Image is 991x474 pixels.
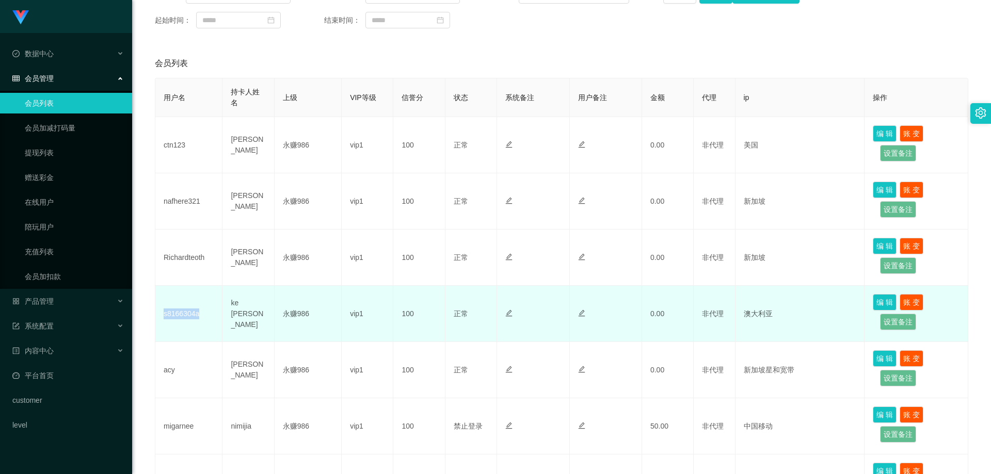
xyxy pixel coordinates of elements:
[505,253,513,260] i: 图标: edit
[155,15,196,26] span: 起始时间：
[880,145,916,161] button: 设置备注
[454,197,468,205] span: 正常
[25,142,124,163] a: 提现列表
[900,406,923,423] button: 账 变
[222,230,274,286] td: [PERSON_NAME]
[702,197,724,205] span: 非代理
[505,366,513,373] i: 图标: edit
[342,398,393,454] td: vip1
[736,230,865,286] td: 新加坡
[873,93,887,102] span: 操作
[275,173,342,230] td: 永赚986
[880,257,916,274] button: 设置备注
[12,297,54,305] span: 产品管理
[25,93,124,113] a: 会员列表
[342,230,393,286] td: vip1
[880,314,916,330] button: 设置备注
[393,342,445,398] td: 100
[12,322,20,330] i: 图标: form
[437,17,444,24] i: 图标: calendar
[454,93,468,102] span: 状态
[402,93,423,102] span: 信誉分
[342,286,393,342] td: vip1
[702,309,724,318] span: 非代理
[275,230,342,286] td: 永赚986
[505,309,513,317] i: 图标: edit
[25,241,124,262] a: 充值列表
[222,342,274,398] td: [PERSON_NAME]
[283,93,297,102] span: 上级
[222,173,274,230] td: [PERSON_NAME]
[393,230,445,286] td: 100
[275,398,342,454] td: 永赚986
[578,422,585,429] i: 图标: edit
[900,125,923,142] button: 账 变
[342,117,393,173] td: vip1
[454,422,483,430] span: 禁止登录
[25,266,124,287] a: 会员加扣款
[702,422,724,430] span: 非代理
[155,173,222,230] td: nafhere321
[25,118,124,138] a: 会员加减打码量
[12,365,124,386] a: 图标: dashboard平台首页
[393,117,445,173] td: 100
[275,117,342,173] td: 永赚986
[505,93,534,102] span: 系统备注
[650,93,665,102] span: 金额
[25,192,124,213] a: 在线用户
[222,117,274,173] td: [PERSON_NAME]
[454,309,468,318] span: 正常
[12,74,54,83] span: 会员管理
[155,230,222,286] td: Richardteoth
[900,238,923,254] button: 账 变
[350,93,376,102] span: VIP等级
[873,125,897,142] button: 编 辑
[900,182,923,198] button: 账 变
[25,167,124,188] a: 赠送彩金
[231,88,260,107] span: 持卡人姓名
[12,390,124,411] a: customer
[702,253,724,261] span: 非代理
[578,93,607,102] span: 用户备注
[702,366,724,374] span: 非代理
[12,322,54,330] span: 系统配置
[25,217,124,237] a: 陪玩用户
[975,107,986,119] i: 图标: setting
[155,57,188,70] span: 会员列表
[12,415,124,435] a: level
[267,17,275,24] i: 图标: calendar
[222,398,274,454] td: nimijia
[12,298,20,305] i: 图标: appstore-o
[12,347,20,354] i: 图标: profile
[642,342,694,398] td: 0.00
[454,253,468,261] span: 正常
[155,286,222,342] td: s8166304a
[578,366,585,373] i: 图标: edit
[880,426,916,443] button: 设置备注
[505,197,513,204] i: 图标: edit
[578,197,585,204] i: 图标: edit
[342,173,393,230] td: vip1
[578,309,585,317] i: 图标: edit
[393,173,445,230] td: 100
[880,201,916,218] button: 设置备注
[873,406,897,423] button: 编 辑
[164,93,185,102] span: 用户名
[642,286,694,342] td: 0.00
[900,294,923,310] button: 账 变
[12,50,54,58] span: 数据中心
[454,141,468,149] span: 正常
[12,50,20,57] i: 图标: check-circle-o
[873,238,897,254] button: 编 辑
[744,93,749,102] span: ip
[454,366,468,374] span: 正常
[642,117,694,173] td: 0.00
[736,286,865,342] td: 澳大利亚
[873,294,897,310] button: 编 辑
[702,93,716,102] span: 代理
[736,398,865,454] td: 中国移动
[880,370,916,386] button: 设置备注
[642,173,694,230] td: 0.00
[873,182,897,198] button: 编 辑
[12,347,54,355] span: 内容中心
